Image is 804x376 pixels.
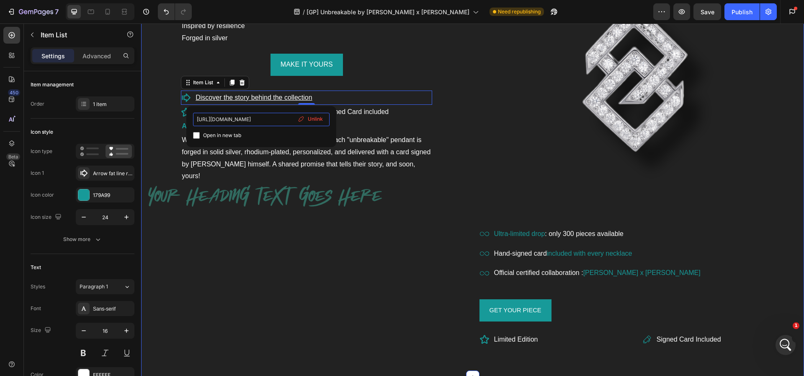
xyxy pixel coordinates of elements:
button: 7 [3,3,62,20]
div: Icon style [31,128,53,136]
span: 1 [793,322,799,329]
span: Ultra-limited drop [353,207,404,214]
div: Undo/Redo [158,3,192,20]
div: Icon 1 [31,169,44,177]
p: Advanced [82,52,111,60]
button: Save [693,3,721,20]
div: Font [31,305,41,312]
div: Order [31,100,44,108]
h2: Your heading text goes here [6,160,325,187]
div: Icon size [31,212,63,223]
p: 7 [55,7,59,17]
button: Paragraph 1 [76,279,134,294]
p: Settings [41,52,65,60]
span: / [303,8,305,16]
span: [GP] Unbreakable by [PERSON_NAME] x [PERSON_NAME] [307,8,469,16]
div: 179A99 [93,192,132,199]
div: Arrow fat line right bold [93,170,132,177]
div: Styles [31,283,45,290]
span: Unlink [308,115,323,123]
div: Text [31,264,41,271]
a: MAKE IT YOURS [129,30,202,52]
div: 1 item [93,101,132,108]
div: Sans-serif [93,305,132,313]
div: Item management [31,81,74,88]
span: GET YOUR PIECE [348,283,400,290]
span: Need republishing [498,8,541,16]
div: Publish [732,8,752,16]
span: Very limited drops [54,85,108,92]
div: Show more [63,235,102,244]
span: included with every necklace [406,226,491,233]
span: Paragraph 1 [80,283,108,290]
div: 450 [8,89,20,96]
span: Signed Card Included [515,312,580,319]
p: Item List [41,30,112,40]
p: MAKE IT YOURS [139,35,192,47]
p: Hand-signed card [353,224,559,236]
p: Forged in silver [41,9,290,21]
div: Icon type [31,148,52,155]
strong: A symbol of strength, and unbreakable love [41,99,180,106]
span: Signed Card included [183,85,247,92]
a: GET YOUR PIECE [338,276,410,298]
iframe: Design area [141,23,804,376]
div: Item List [50,55,74,63]
span: Limited Edition [353,312,397,319]
span: [PERSON_NAME] x [PERSON_NAME] [442,246,559,253]
span: Open in new tab [203,130,241,140]
span: Save [701,8,714,16]
p: Official certified collaboration : [353,244,559,256]
button: Show more [31,232,134,247]
input: Paste link here [193,113,330,126]
a: Discover the story behind the collection [54,70,171,78]
div: Rich Text Editor. Editing area: main [53,67,172,82]
p: : only 300 pieces available [353,205,559,217]
div: Icon color [31,191,54,199]
iframe: Intercom live chat [776,335,796,355]
p: Worn by [PERSON_NAME] & [PERSON_NAME], each "unbreakable" pendant is forged in solid silver, rhod... [41,111,290,159]
div: Size [31,325,53,336]
button: Publish [724,3,760,20]
div: Beta [6,153,20,160]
